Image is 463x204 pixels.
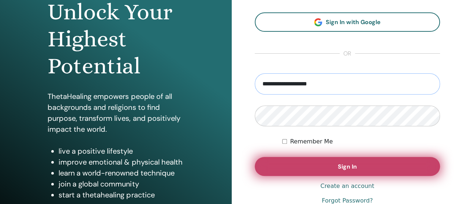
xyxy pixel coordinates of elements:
[59,189,184,200] li: start a thetahealing practice
[59,157,184,168] li: improve emotional & physical health
[320,182,374,190] a: Create an account
[255,157,440,176] button: Sign In
[340,49,355,58] span: or
[59,146,184,157] li: live a positive lifestyle
[48,91,184,135] p: ThetaHealing empowers people of all backgrounds and religions to find purpose, transform lives, a...
[290,137,333,146] label: Remember Me
[59,168,184,178] li: learn a world-renowned technique
[59,178,184,189] li: join a global community
[255,12,440,32] a: Sign In with Google
[282,137,440,146] div: Keep me authenticated indefinitely or until I manually logout
[338,163,357,170] span: Sign In
[326,18,380,26] span: Sign In with Google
